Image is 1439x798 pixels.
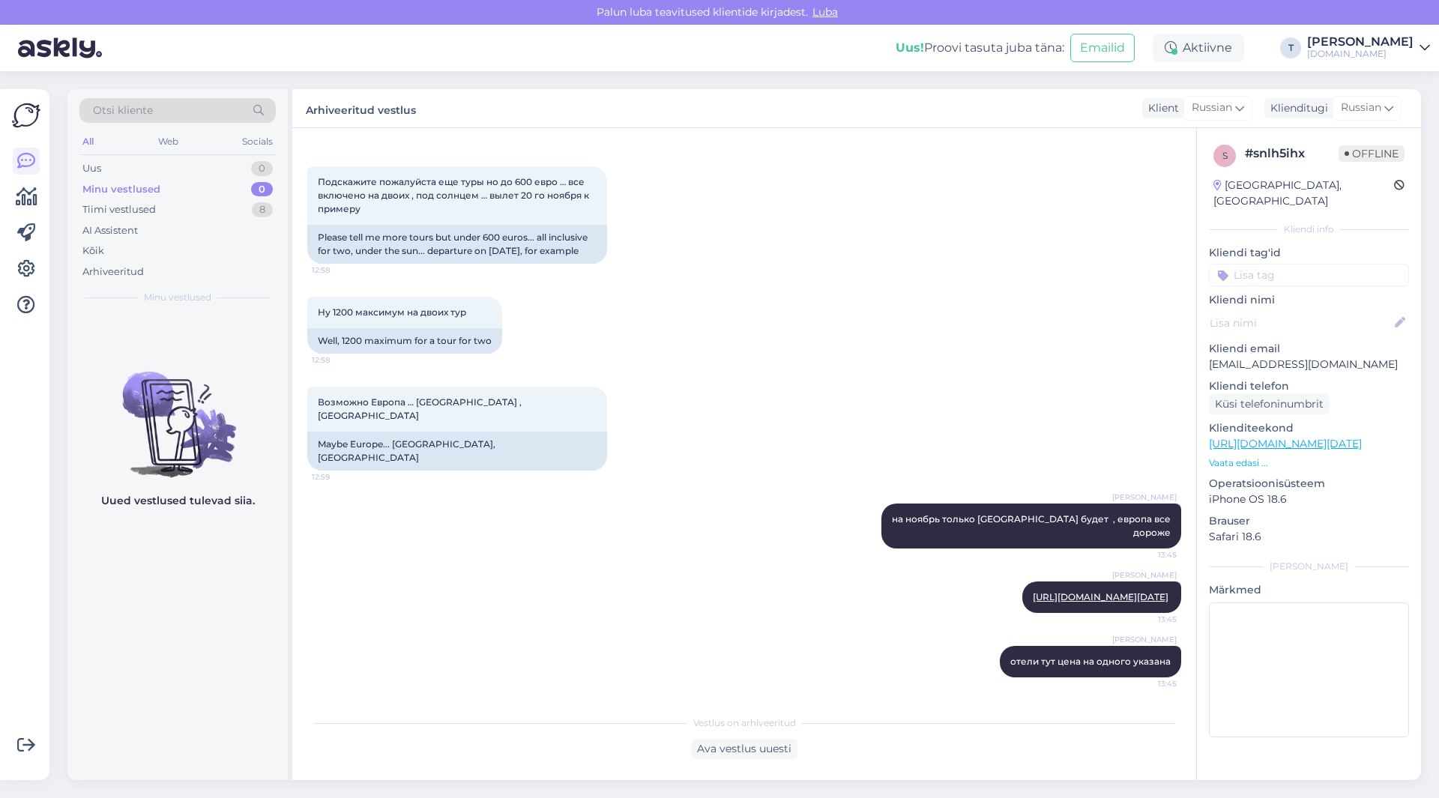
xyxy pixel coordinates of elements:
div: Maybe Europe... [GEOGRAPHIC_DATA], [GEOGRAPHIC_DATA] [307,432,607,471]
input: Lisa nimi [1210,315,1392,331]
div: [GEOGRAPHIC_DATA], [GEOGRAPHIC_DATA] [1213,178,1394,209]
div: 0 [251,182,273,197]
img: Askly Logo [12,101,40,130]
span: Vestlus on arhiveeritud [693,716,796,730]
b: Uus! [896,40,924,55]
div: Tiimi vestlused [82,202,156,217]
p: Kliendi nimi [1209,292,1409,308]
div: Arhiveeritud [82,265,144,279]
span: Otsi kliente [93,103,153,118]
span: Russian [1192,100,1232,116]
div: Kõik [82,244,104,259]
p: Klienditeekond [1209,420,1409,436]
div: 8 [252,202,273,217]
a: [URL][DOMAIN_NAME][DATE] [1209,437,1362,450]
span: Offline [1339,145,1405,162]
div: Well, 1200 maximum for a tour for two [307,328,502,354]
p: Kliendi telefon [1209,378,1409,394]
div: Proovi tasuta juba täna: [896,39,1064,57]
p: Safari 18.6 [1209,529,1409,545]
div: Uus [82,161,101,176]
span: [PERSON_NAME] [1112,569,1177,581]
div: Kliendi info [1209,223,1409,236]
div: Socials [239,132,276,151]
img: No chats [67,345,288,480]
div: [DOMAIN_NAME] [1307,48,1414,60]
span: Luba [808,5,842,19]
span: Minu vestlused [144,291,211,304]
p: [EMAIL_ADDRESS][DOMAIN_NAME] [1209,357,1409,372]
p: Kliendi tag'id [1209,245,1409,261]
div: Klient [1142,100,1179,116]
span: 12:58 [312,354,368,366]
span: Возможно Европа … [GEOGRAPHIC_DATA] , [GEOGRAPHIC_DATA] [318,396,524,421]
p: Kliendi email [1209,341,1409,357]
span: отели тут цена на одного указана [1010,656,1171,667]
div: Aktiivne [1153,34,1244,61]
button: Emailid [1070,34,1135,62]
span: 13:45 [1120,614,1177,625]
span: 12:59 [312,471,368,483]
span: [PERSON_NAME] [1112,492,1177,503]
p: Operatsioonisüsteem [1209,476,1409,492]
span: на ноябрь только [GEOGRAPHIC_DATA] будет , европа все дороже [892,513,1173,538]
span: Подскажите пожалуйста еще туры но до 600 евро … все включено на двоих , под солнцем … вылет 20 го... [318,176,591,214]
div: 0 [251,161,273,176]
div: [PERSON_NAME] [1307,36,1414,48]
span: s [1222,150,1228,161]
div: Küsi telefoninumbrit [1209,394,1330,414]
span: 13:45 [1120,549,1177,560]
a: [PERSON_NAME][DOMAIN_NAME] [1307,36,1430,60]
input: Lisa tag [1209,264,1409,286]
div: [PERSON_NAME] [1209,560,1409,573]
div: Web [155,132,181,151]
div: Ava vestlus uuesti [691,739,797,759]
p: Vaata edasi ... [1209,456,1409,470]
p: iPhone OS 18.6 [1209,492,1409,507]
span: [PERSON_NAME] [1112,634,1177,645]
p: Brauser [1209,513,1409,529]
div: # snlh5ihx [1245,145,1339,163]
div: Please tell me more tours but under 600 euros... all inclusive for two, under the sun... departur... [307,225,607,264]
p: Uued vestlused tulevad siia. [101,493,255,509]
div: Minu vestlused [82,182,160,197]
span: 13:45 [1120,678,1177,689]
div: AI Assistent [82,223,138,238]
span: Russian [1341,100,1381,116]
label: Arhiveeritud vestlus [306,98,416,118]
div: T [1280,37,1301,58]
span: Ну 1200 максимум на двоих тур [318,306,466,318]
a: [URL][DOMAIN_NAME][DATE] [1033,591,1168,602]
p: Märkmed [1209,582,1409,598]
div: All [79,132,97,151]
div: Klienditugi [1264,100,1328,116]
span: 12:58 [312,265,368,276]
